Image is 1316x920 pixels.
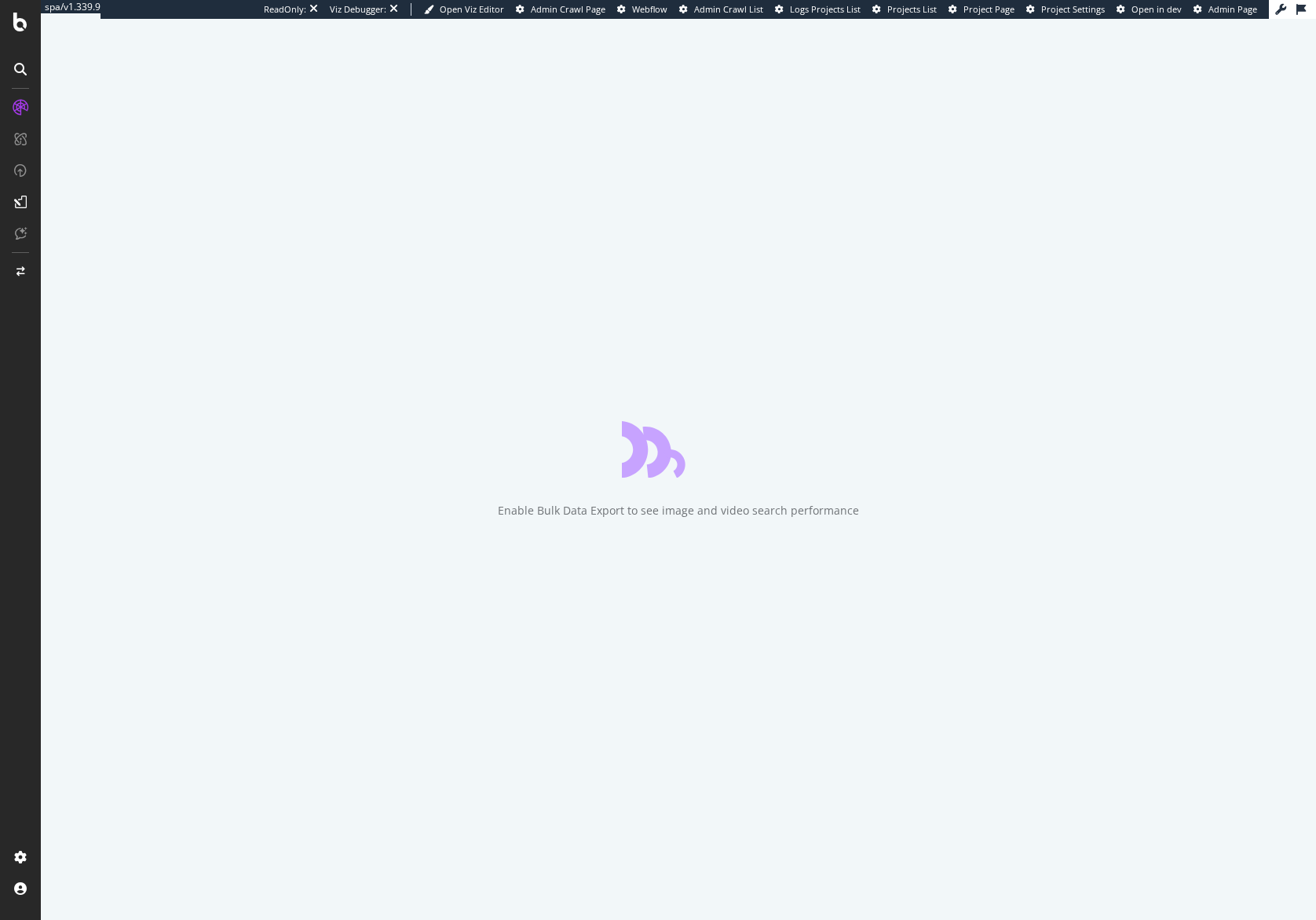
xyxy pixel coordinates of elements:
a: Logs Projects List [775,3,861,16]
span: Project Page [963,3,1014,15]
a: Admin Page [1194,3,1257,16]
a: Projects List [872,3,937,16]
a: Project Settings [1026,3,1105,16]
div: Viz Debugger: [330,3,386,16]
span: Webflow [632,3,667,15]
a: Admin Crawl List [679,3,763,16]
a: Open Viz Editor [424,3,504,16]
span: Admin Crawl Page [531,3,605,15]
span: Projects List [887,3,937,15]
div: Enable Bulk Data Export to see image and video search performance [498,503,859,519]
span: Open Viz Editor [440,3,504,15]
a: Project Page [949,3,1014,16]
span: Project Settings [1041,3,1105,15]
span: Open in dev [1131,3,1182,15]
a: Open in dev [1117,3,1182,16]
a: Webflow [617,3,667,16]
div: ReadOnly: [264,3,306,16]
span: Admin Page [1208,3,1257,15]
div: animation [622,421,735,478]
span: Admin Crawl List [694,3,763,15]
span: Logs Projects List [790,3,861,15]
a: Admin Crawl Page [516,3,605,16]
